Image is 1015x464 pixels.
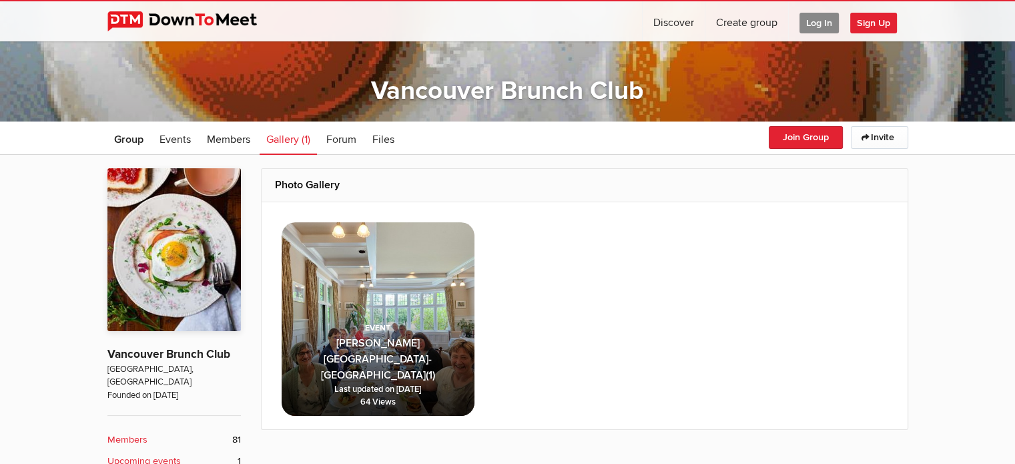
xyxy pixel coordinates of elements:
[266,133,299,146] span: Gallery
[275,169,894,201] h2: Photo Gallery
[643,1,705,41] a: Discover
[282,222,474,415] img: 20250817_122900.jpg
[153,122,198,155] a: Events
[850,13,897,33] span: Sign Up
[107,433,241,447] a: Members 81
[799,13,839,33] span: Log In
[107,122,150,155] a: Group
[366,122,401,155] a: Files
[320,122,363,155] a: Forum
[371,75,644,106] a: Vancouver Brunch Club
[285,396,471,409] span: 64 Views
[159,133,191,146] span: Events
[207,133,250,146] span: Members
[232,433,241,447] span: 81
[107,11,278,31] img: DownToMeet
[302,133,310,146] span: (1)
[789,1,850,41] a: Log In
[326,133,356,146] span: Forum
[260,122,317,155] a: Gallery (1)
[372,133,394,146] span: Files
[114,133,143,146] span: Group
[769,126,843,149] button: Join Group
[107,363,241,389] span: [GEOGRAPHIC_DATA], [GEOGRAPHIC_DATA]
[285,335,471,383] b: (1)
[200,122,257,155] a: Members
[107,168,241,331] img: Vancouver Brunch Club
[321,336,432,382] span: [PERSON_NAME][GEOGRAPHIC_DATA]-[GEOGRAPHIC_DATA]
[107,433,147,447] b: Members
[705,1,788,41] a: Create group
[282,222,474,415] a: [PERSON_NAME][GEOGRAPHIC_DATA]-[GEOGRAPHIC_DATA](1) Last updated on [DATE] 64 Views
[107,347,230,361] a: Vancouver Brunch Club
[285,383,471,396] span: Last updated on [DATE]
[107,389,241,402] span: Founded on [DATE]
[851,126,908,149] a: Invite
[850,1,908,41] a: Sign Up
